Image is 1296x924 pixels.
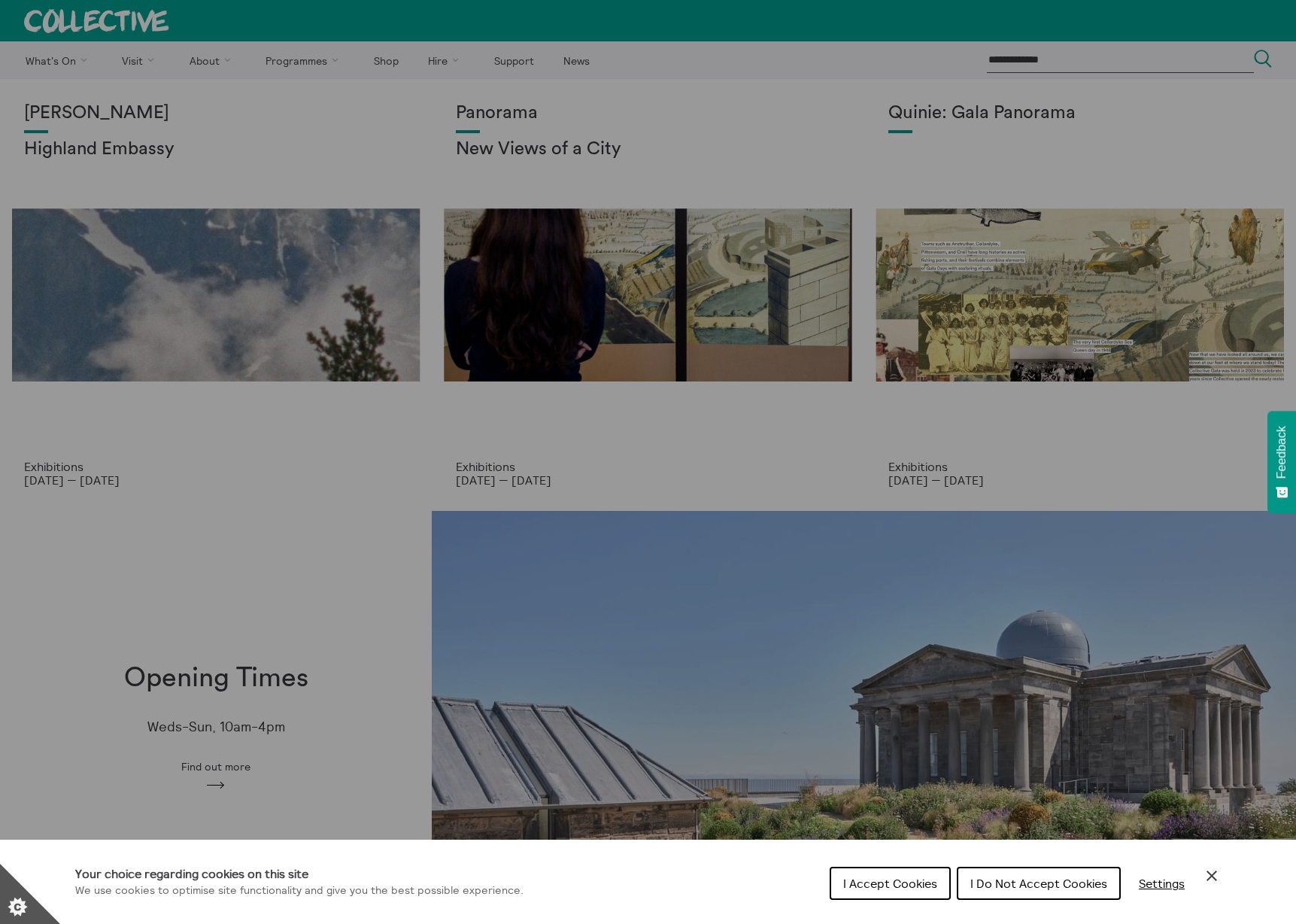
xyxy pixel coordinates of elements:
span: I Do Not Accept Cookies [970,876,1107,891]
button: I Do Not Accept Cookies [957,867,1121,900]
button: Feedback - Show survey [1267,411,1296,513]
span: I Accept Cookies [843,876,937,891]
button: Settings [1127,868,1197,898]
p: We use cookies to optimise site functionality and give you the best possible experience. [75,883,524,899]
span: Settings [1139,876,1185,891]
span: Feedback [1275,426,1288,479]
h1: Your choice regarding cookies on this site [75,865,524,883]
button: I Accept Cookies [830,867,951,900]
button: Close Cookie Control [1203,867,1221,885]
